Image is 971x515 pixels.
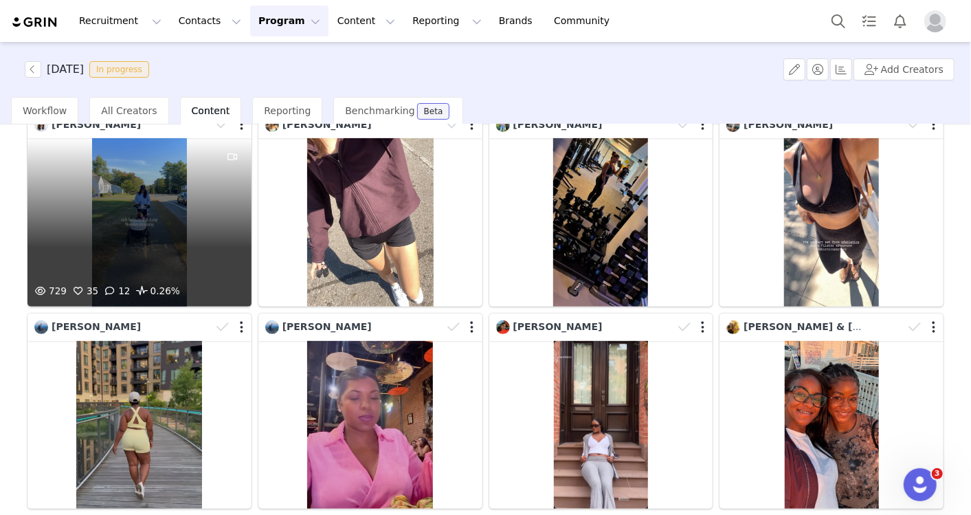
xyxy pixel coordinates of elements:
span: 12 [102,285,130,296]
span: [PERSON_NAME] [744,119,833,130]
img: 6e19f54f-144c-437b-b106-8e53e36a66b0.jpg [726,118,740,132]
span: [PERSON_NAME] [282,321,372,332]
span: [PERSON_NAME] [52,321,141,332]
button: Notifications [885,6,915,36]
img: grin logo [11,16,59,29]
span: [PERSON_NAME] [513,119,603,130]
span: Reporting [264,105,311,116]
span: [object Object] [25,61,155,78]
span: All Creators [101,105,157,116]
img: bfe0854e-5f63-4abe-851d-0e7a9f87d297.jpg [34,320,48,334]
img: f7d55261-2116-411f-8bbf-3d5da1acba2e.jpg [265,118,279,132]
button: Contacts [170,6,249,36]
span: In progress [89,61,149,78]
span: Content [192,105,230,116]
span: Workflow [23,105,67,116]
span: 3 [932,468,943,479]
span: 0.26% [134,283,180,300]
button: Content [329,6,404,36]
a: Community [546,6,624,36]
img: 3b9a3686-a246-4741-b866-3c46a3c9386b.jpg [726,320,740,334]
button: Program [250,6,328,36]
img: ef054b05-4df3-4585-8b59-38288aa740f3.jpg [496,320,510,334]
img: 740defeb-478b-40c2-ac31-66e556a4953c.jpg [496,118,510,132]
img: bfe0854e-5f63-4abe-851d-0e7a9f87d297.jpg [265,320,279,334]
span: 35 [70,285,98,296]
div: Beta [424,107,443,116]
img: placeholder-profile.jpg [924,10,946,32]
h3: [DATE] [47,61,84,78]
button: Recruitment [71,6,170,36]
span: [PERSON_NAME] [513,321,603,332]
span: Benchmarking [345,105,414,116]
span: [PERSON_NAME] [52,119,141,130]
a: Tasks [854,6,884,36]
button: Search [823,6,853,36]
a: Brands [491,6,545,36]
span: [PERSON_NAME] & [PERSON_NAME] [744,321,937,332]
button: Add Creators [853,58,955,80]
iframe: Intercom live chat [904,468,937,501]
button: Profile [916,10,960,32]
img: c486e978-cc36-4ed7-a0f9-8b0e4232ff72.jpg [34,118,48,132]
button: Reporting [404,6,489,36]
span: 729 [32,285,67,296]
span: [PERSON_NAME] [282,119,372,130]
